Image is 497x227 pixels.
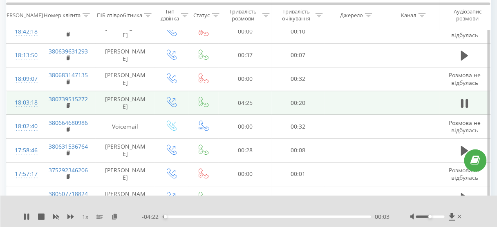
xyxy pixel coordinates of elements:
td: 00:01 [272,162,325,186]
td: [PERSON_NAME] [96,186,155,209]
a: 380683147135 [49,71,88,79]
td: 00:00 [219,115,272,138]
span: Розмова не відбулась [449,166,481,181]
a: 380739515272 [49,95,88,103]
td: 00:07 [272,43,325,67]
div: Accessibility label [164,215,167,218]
a: 380664680986 [49,119,88,127]
div: 17:55:27 [15,190,32,206]
td: 00:00 [219,162,272,186]
div: ПІБ співробітника [97,12,142,19]
td: 00:37 [219,43,272,67]
span: Розмова не відбулась [449,71,481,86]
div: [PERSON_NAME] [2,12,43,19]
td: 00:28 [219,138,272,162]
td: 00:00 [219,20,272,43]
td: 00:08 [272,138,325,162]
td: 00:32 [272,67,325,91]
td: [PERSON_NAME] [96,20,155,43]
span: Розмова не відбулась [449,119,481,134]
div: 17:58:46 [15,142,32,158]
td: 04:25 [219,91,272,115]
div: 18:02:40 [15,118,32,134]
div: Джерело [340,12,363,19]
td: [PERSON_NAME] [96,43,155,67]
td: Voicemail [96,115,155,138]
span: 1 x [82,213,88,221]
div: Accessibility label [429,215,432,218]
div: Тривалість розмови [226,9,260,22]
div: 18:13:50 [15,47,32,63]
td: [PERSON_NAME] [96,67,155,91]
a: 375292346206 [49,166,88,174]
td: 00:20 [272,91,325,115]
td: [PERSON_NAME] [96,138,155,162]
a: 380631536764 [49,142,88,150]
td: [PERSON_NAME] [96,91,155,115]
div: 18:42:18 [15,24,32,40]
div: 18:03:18 [15,95,32,111]
div: Номер клієнта [44,12,81,19]
a: 380507718824 [49,190,88,198]
td: 00:00 [219,67,272,91]
div: 18:09:07 [15,71,32,87]
div: 17:57:17 [15,166,32,182]
span: - 04:22 [142,213,163,221]
td: [PERSON_NAME] [96,162,155,186]
div: Аудіозапис розмови [447,9,488,22]
a: 380682139669 [49,24,88,31]
td: 00:10 [272,20,325,43]
div: Статус [194,12,210,19]
td: 00:46 [219,186,272,209]
div: Тривалість очікування [279,9,313,22]
td: 00:32 [272,115,325,138]
td: 00:14 [272,186,325,209]
span: Розмова не відбулась [449,24,481,39]
a: 380639631293 [49,47,88,55]
span: 00:03 [375,213,390,221]
div: Канал [401,12,416,19]
div: Тип дзвінка [161,9,179,22]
